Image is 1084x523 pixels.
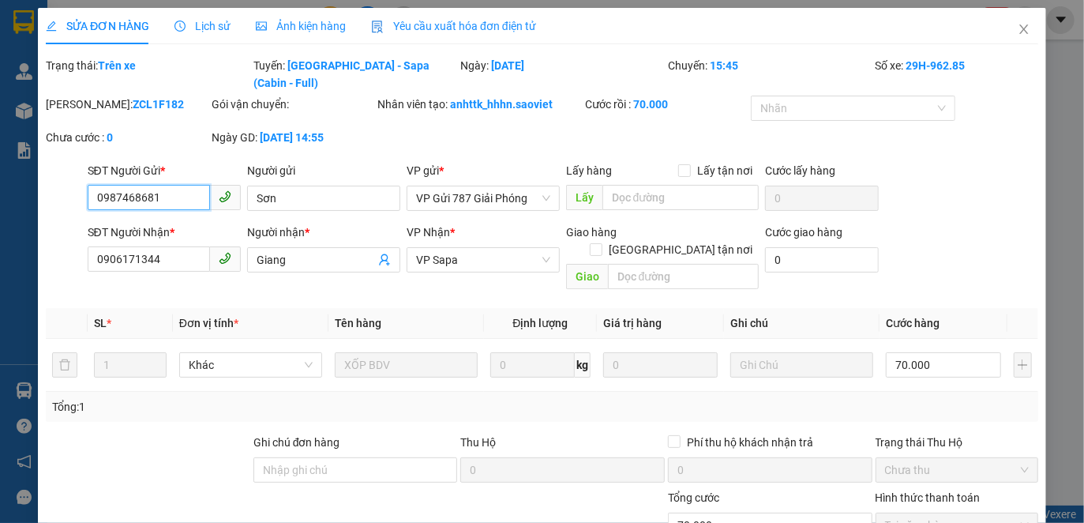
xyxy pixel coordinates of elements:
button: Close [1002,8,1046,52]
b: 70.000 [633,98,668,111]
span: Giá trị hàng [603,317,662,329]
button: delete [52,352,77,378]
div: [PERSON_NAME]: [46,96,208,113]
input: Cước lấy hàng [765,186,879,211]
div: Chưa cước : [46,129,208,146]
span: Yêu cầu xuất hóa đơn điện tử [371,20,536,32]
div: Cước rồi : [585,96,748,113]
span: Lấy hàng [566,164,612,177]
span: Chưa thu [885,458,1029,482]
span: SỬA ĐƠN HÀNG [46,20,149,32]
span: close [1018,23,1030,36]
input: VD: Bàn, Ghế [335,352,478,378]
input: 0 [603,352,718,378]
input: Dọc đường [602,185,760,210]
b: Trên xe [98,59,136,72]
img: icon [371,21,384,33]
span: Lấy [566,185,602,210]
span: phone [219,190,231,203]
span: Giao hàng [566,226,617,239]
label: Cước lấy hàng [765,164,835,177]
span: Cước hàng [886,317,940,329]
span: Lịch sử [174,20,231,32]
div: Chuyến: [666,57,874,92]
div: Tổng: 1 [52,398,419,416]
div: Người nhận [247,224,400,241]
span: Tổng cước [668,491,719,504]
span: kg [575,352,591,378]
span: edit [46,21,57,32]
div: Trạng thái Thu Hộ [876,434,1038,451]
b: [DATE] 14:55 [260,131,324,144]
b: [GEOGRAPHIC_DATA] - Sapa (Cabin - Full) [253,59,429,89]
span: Định lượng [512,317,568,329]
b: [DATE] [491,59,524,72]
div: SĐT Người Gửi [88,162,241,179]
b: ZCL1F182 [133,98,184,111]
div: SĐT Người Nhận [88,224,241,241]
button: plus [1014,352,1032,378]
span: Khác [189,353,313,377]
b: anhttk_hhhn.saoviet [450,98,553,111]
div: Tuyến: [252,57,459,92]
input: Cước giao hàng [765,247,879,273]
b: 0 [107,131,113,144]
div: Người gửi [247,162,400,179]
span: Giao [566,264,608,289]
span: Ảnh kiện hàng [256,20,346,32]
label: Hình thức thanh toán [876,491,981,504]
div: Trạng thái: [44,57,252,92]
span: Lấy tận nơi [691,162,759,179]
div: Số xe: [874,57,1040,92]
span: picture [256,21,267,32]
input: Ghi chú đơn hàng [253,457,458,483]
span: [GEOGRAPHIC_DATA] tận nơi [602,241,759,258]
span: Phí thu hộ khách nhận trả [681,434,820,451]
span: phone [219,252,231,265]
div: Gói vận chuyển: [212,96,374,113]
div: VP gửi [407,162,560,179]
span: user-add [378,254,391,266]
label: Cước giao hàng [765,226,842,239]
span: SL [94,317,107,329]
label: Ghi chú đơn hàng [253,436,340,449]
b: 15:45 [710,59,738,72]
span: Đơn vị tính [179,317,238,329]
span: Thu Hộ [460,436,496,449]
div: Ngày: [459,57,666,92]
b: 29H-962.85 [906,59,966,72]
span: clock-circle [174,21,186,32]
div: Nhân viên tạo: [377,96,582,113]
input: Ghi Chú [730,352,873,378]
input: Dọc đường [608,264,760,289]
div: Ngày GD: [212,129,374,146]
th: Ghi chú [724,308,880,339]
span: Tên hàng [335,317,381,329]
span: VP Gửi 787 Giải Phóng [416,186,550,210]
span: VP Sapa [416,248,550,272]
span: VP Nhận [407,226,450,239]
